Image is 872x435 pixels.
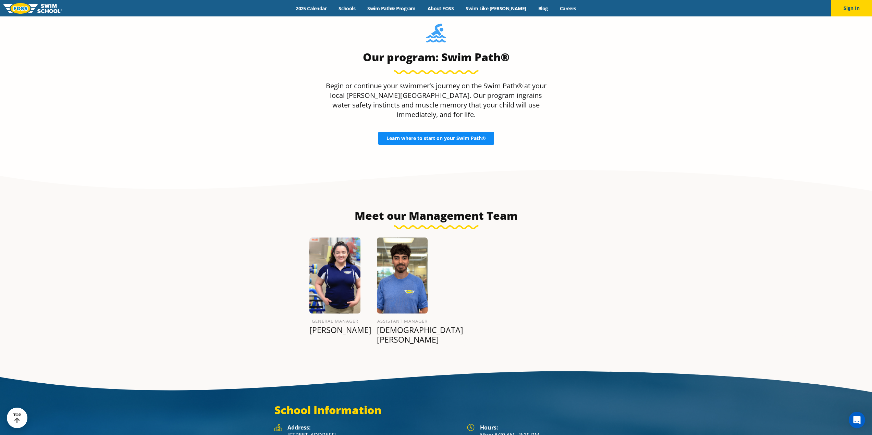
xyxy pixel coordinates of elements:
[3,3,62,14] img: FOSS Swim School Logo
[330,81,546,119] span: at your local [PERSON_NAME][GEOGRAPHIC_DATA]. Our program ingrains water safety instincts and mus...
[849,412,865,428] iframe: Intercom live chat
[467,424,475,431] img: Foss Location Hours
[421,5,460,12] a: About FOSS
[386,136,486,141] span: Learn where to start on your Swim Path®
[309,317,360,325] h6: General Manager
[377,325,428,344] p: [DEMOGRAPHIC_DATA][PERSON_NAME]
[377,238,428,314] img: Jesus-Barraza.png
[361,5,421,12] a: Swim Path® Program
[480,424,498,431] strong: Hours:
[333,5,361,12] a: Schools
[274,403,598,417] h3: School Information
[309,238,360,314] img: ANA_C_2019_WEB.jpg
[309,325,360,335] p: [PERSON_NAME]
[377,317,428,325] h6: Assistant Manager
[274,424,282,431] img: Foss Location Address
[290,5,333,12] a: 2025 Calendar
[378,132,494,145] a: Learn where to start on your Swim Path®
[460,5,532,12] a: Swim Like [PERSON_NAME]
[554,5,582,12] a: Careers
[326,81,523,90] span: Begin or continue your swimmer’s journey on the Swim Path®
[274,209,598,222] h3: Meet our Management Team
[287,424,311,431] strong: Address:
[426,24,446,47] img: Foss-Location-Swimming-Pool-Person.svg
[13,413,21,423] div: TOP
[532,5,554,12] a: Blog
[322,50,550,64] h3: Our program: Swim Path®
